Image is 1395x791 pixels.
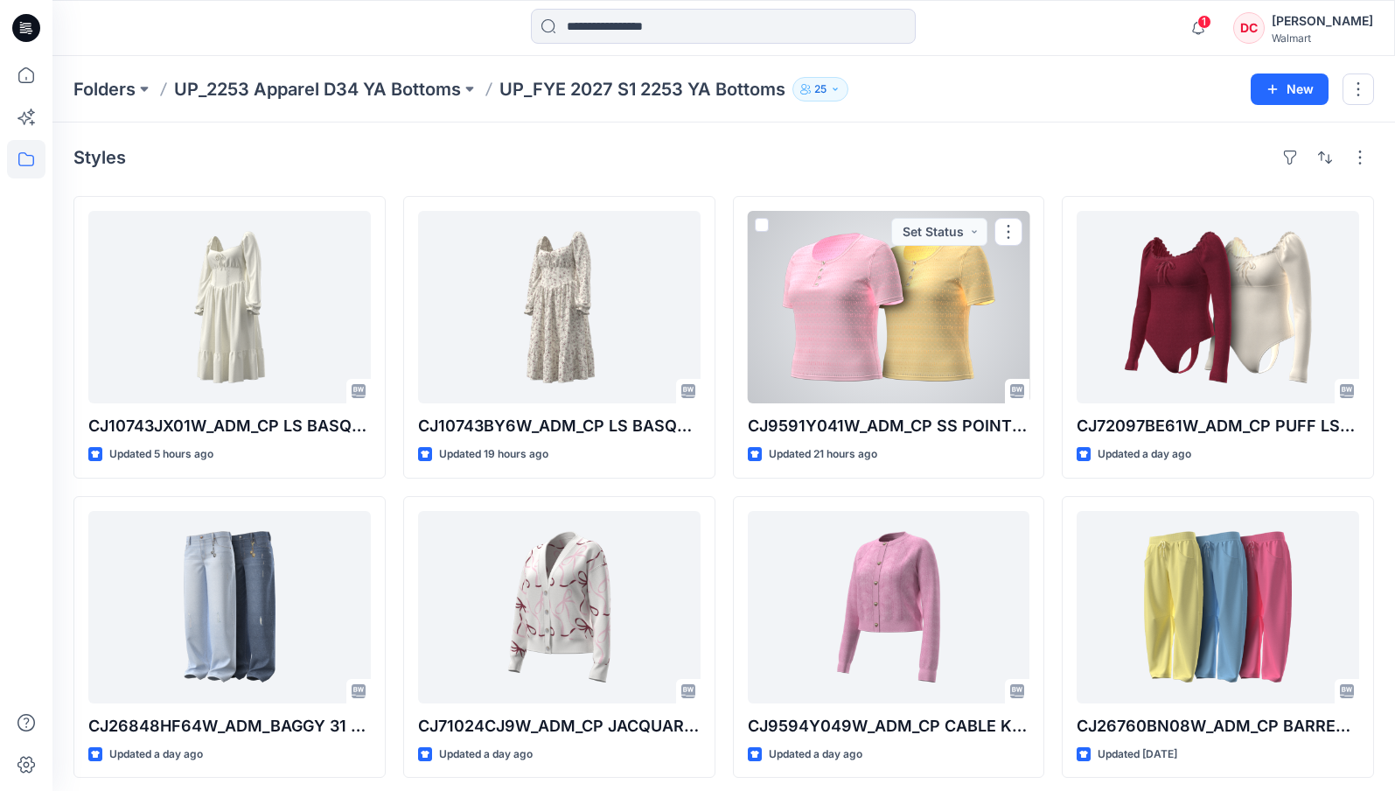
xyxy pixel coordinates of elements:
[748,511,1030,703] a: CJ9594Y049W_ADM_CP CABLE KNIT HEART BTN CARDIGAN
[174,77,461,101] a: UP_2253 Apparel D34 YA Bottoms
[748,414,1030,438] p: CJ9591Y041W_ADM_CP SS POINTELLE KNIT TOP
[88,414,371,438] p: CJ10743JX01W_ADM_CP LS BASQUE WAIST DRESS
[1098,445,1191,464] p: Updated a day ago
[73,77,136,101] a: Folders
[418,714,701,738] p: CJ71024CJ9W_ADM_CP JACQUARD SWEATER
[73,147,126,168] h4: Styles
[1077,714,1359,738] p: CJ26760BN08W_ADM_CP BARREL JOGGER
[439,445,548,464] p: Updated 19 hours ago
[748,714,1030,738] p: CJ9594Y049W_ADM_CP CABLE KNIT HEART BTN CARDIGAN
[1098,745,1177,764] p: Updated [DATE]
[814,80,827,99] p: 25
[88,714,371,738] p: CJ26848HF64W_ADM_BAGGY 31 LR BASIC 5 PKT CHARMED
[769,745,862,764] p: Updated a day ago
[769,445,877,464] p: Updated 21 hours ago
[1077,511,1359,703] a: CJ26760BN08W_ADM_CP BARREL JOGGER
[1272,10,1373,31] div: [PERSON_NAME]
[418,511,701,703] a: CJ71024CJ9W_ADM_CP JACQUARD SWEATER
[418,414,701,438] p: CJ10743BY6W_ADM_CP LS BASQUE WAIST DRESS
[1077,414,1359,438] p: CJ72097BE61W_ADM_CP PUFF LS BODYSUIT
[748,211,1030,403] a: CJ9591Y041W_ADM_CP SS POINTELLE KNIT TOP
[1272,31,1373,45] div: Walmart
[88,511,371,703] a: CJ26848HF64W_ADM_BAGGY 31 LR BASIC 5 PKT CHARMED
[109,445,213,464] p: Updated 5 hours ago
[1233,12,1265,44] div: DC
[499,77,785,101] p: UP_FYE 2027 S1 2253 YA Bottoms
[439,745,533,764] p: Updated a day ago
[109,745,203,764] p: Updated a day ago
[88,211,371,403] a: CJ10743JX01W_ADM_CP LS BASQUE WAIST DRESS
[1077,211,1359,403] a: CJ72097BE61W_ADM_CP PUFF LS BODYSUIT
[418,211,701,403] a: CJ10743BY6W_ADM_CP LS BASQUE WAIST DRESS
[1197,15,1211,29] span: 1
[1251,73,1329,105] button: New
[792,77,848,101] button: 25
